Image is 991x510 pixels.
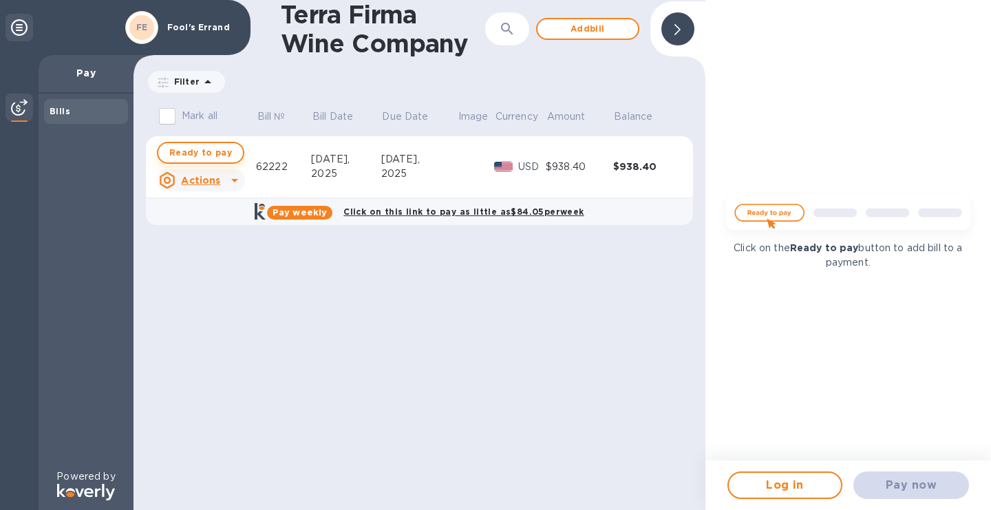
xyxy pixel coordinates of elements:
[381,152,457,167] div: [DATE],
[548,21,627,37] span: Add bill
[169,76,200,87] p: Filter
[536,18,639,40] button: Addbill
[167,23,236,32] p: Fool's Errand
[458,109,489,124] p: Image
[613,160,681,173] div: $938.40
[546,160,613,174] div: $938.40
[495,109,538,124] p: Currency
[547,109,586,124] p: Amount
[547,109,604,124] span: Amount
[614,109,652,124] p: Balance
[136,22,148,32] b: FE
[257,109,286,124] p: Bill №
[494,162,513,171] img: USD
[717,241,979,270] p: Click on the button to add bill to a payment.
[518,160,546,174] p: USD
[740,477,831,493] span: Log in
[182,109,217,123] p: Mark all
[311,167,381,181] div: 2025
[382,109,446,124] span: Due Date
[257,109,303,124] span: Bill №
[169,145,232,161] span: Ready to pay
[311,152,381,167] div: [DATE],
[50,106,70,116] b: Bills
[381,167,457,181] div: 2025
[157,142,244,164] button: Ready to pay
[312,109,353,124] p: Bill Date
[343,206,584,217] b: Click on this link to pay as little as $84.05 per week
[614,109,670,124] span: Balance
[256,160,311,174] div: 62222
[181,175,220,186] u: Actions
[312,109,371,124] span: Bill Date
[790,242,859,253] b: Ready to pay
[382,109,428,124] p: Due Date
[57,484,115,500] img: Logo
[50,66,122,80] p: Pay
[273,207,327,217] b: Pay weekly
[727,471,843,499] button: Log in
[56,469,115,484] p: Powered by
